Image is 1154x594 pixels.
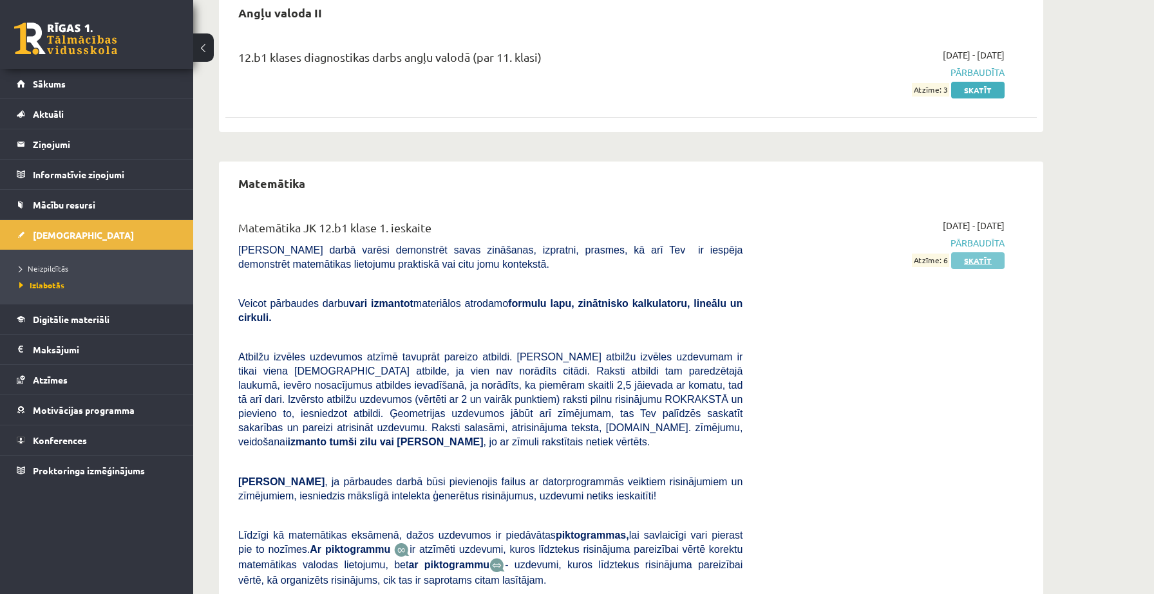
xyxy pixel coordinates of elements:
span: [PERSON_NAME] darbā varēsi demonstrēt savas zināšanas, izpratni, prasmes, kā arī Tev ir iespēja d... [238,245,743,270]
span: [PERSON_NAME] [238,476,325,487]
a: Neizpildītās [19,263,180,274]
a: Sākums [17,69,177,98]
span: Neizpildītās [19,263,68,274]
span: Proktoringa izmēģinājums [33,465,145,476]
span: [DATE] - [DATE] [943,48,1005,62]
b: formulu lapu, zinātnisko kalkulatoru, lineālu un cirkuli. [238,298,743,323]
span: Motivācijas programma [33,404,135,416]
a: Skatīt [951,252,1005,269]
b: vari izmantot [349,298,413,309]
a: Motivācijas programma [17,395,177,425]
img: JfuEzvunn4EvwAAAAASUVORK5CYII= [394,543,410,557]
b: izmanto [288,436,326,447]
span: Atzīme: 3 [912,83,949,97]
span: Mācību resursi [33,199,95,210]
span: Digitālie materiāli [33,313,109,325]
span: Veicot pārbaudes darbu materiālos atrodamo [238,298,743,323]
b: Ar piktogrammu [310,544,390,555]
a: Skatīt [951,82,1005,98]
b: piktogrammas, [556,530,629,541]
a: Digitālie materiāli [17,304,177,334]
img: wKvN42sLe3LLwAAAABJRU5ErkJggg== [489,558,505,573]
span: Sākums [33,78,66,89]
span: Konferences [33,434,87,446]
span: Pārbaudīta [762,66,1005,79]
a: Informatīvie ziņojumi [17,160,177,189]
a: Aktuāli [17,99,177,129]
a: Ziņojumi [17,129,177,159]
a: Atzīmes [17,365,177,394]
legend: Ziņojumi [33,129,177,159]
a: [DEMOGRAPHIC_DATA] [17,220,177,250]
legend: Maksājumi [33,335,177,364]
span: Aktuāli [33,108,64,120]
div: 12.b1 klases diagnostikas darbs angļu valodā (par 11. klasi) [238,48,743,72]
a: Maksājumi [17,335,177,364]
a: Proktoringa izmēģinājums [17,456,177,485]
span: [DEMOGRAPHIC_DATA] [33,229,134,241]
span: [DATE] - [DATE] [943,219,1005,232]
legend: Informatīvie ziņojumi [33,160,177,189]
div: Matemātika JK 12.b1 klase 1. ieskaite [238,219,743,243]
span: Pārbaudīta [762,236,1005,250]
span: Izlabotās [19,280,64,290]
span: Atzīmes [33,374,68,385]
a: Mācību resursi [17,190,177,219]
h2: Matemātika [225,168,318,198]
a: Rīgas 1. Tālmācības vidusskola [14,23,117,55]
a: Izlabotās [19,279,180,291]
span: ir atzīmēti uzdevumi, kuros līdztekus risinājuma pareizībai vērtē korektu matemātikas valodas lie... [238,544,743,570]
b: tumši zilu vai [PERSON_NAME] [329,436,483,447]
span: , ja pārbaudes darbā būsi pievienojis failus ar datorprogrammās veiktiem risinājumiem un zīmējumi... [238,476,743,501]
b: ar piktogrammu [408,559,489,570]
span: Atbilžu izvēles uzdevumos atzīmē tavuprāt pareizo atbildi. [PERSON_NAME] atbilžu izvēles uzdevuma... [238,351,743,447]
span: Līdzīgi kā matemātikas eksāmenā, dažos uzdevumos ir piedāvātas lai savlaicīgi vari pierast pie to... [238,530,743,555]
span: Atzīme: 6 [912,254,949,267]
a: Konferences [17,425,177,455]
